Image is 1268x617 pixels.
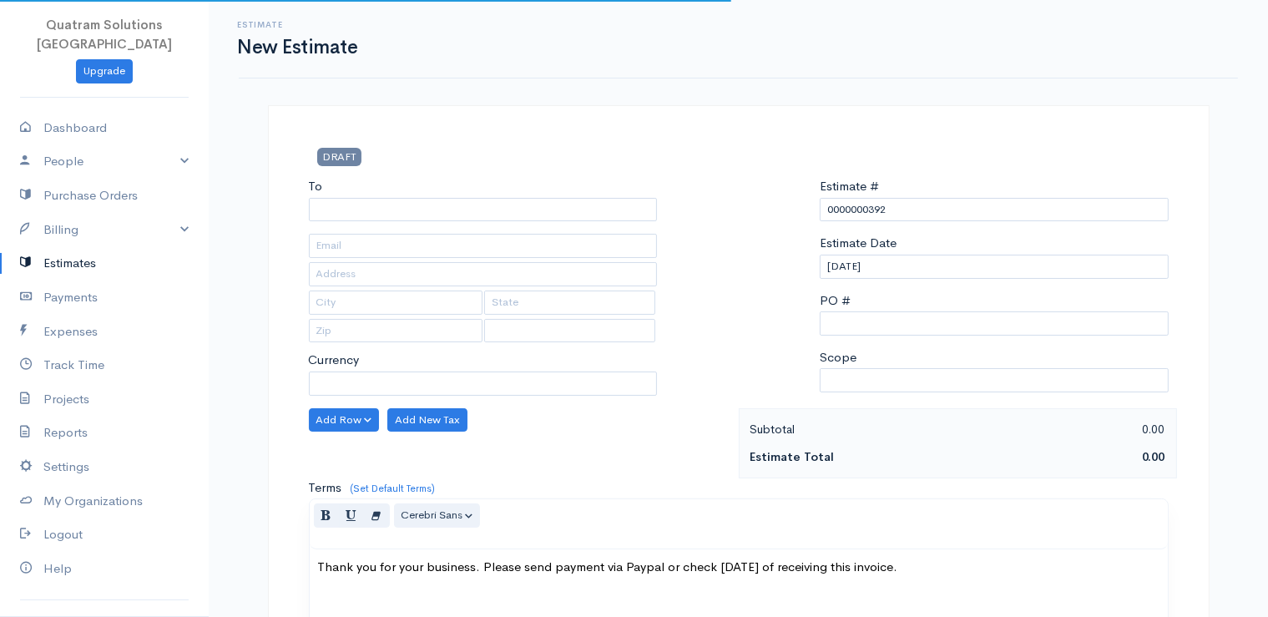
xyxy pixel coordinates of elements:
[820,234,897,253] label: Estimate Date
[394,503,481,528] button: Font Family
[339,503,365,528] button: Underline (CTRL+U)
[309,234,658,258] input: Email
[309,408,380,432] button: Add Row
[309,177,323,196] label: To
[1143,449,1165,464] span: 0.00
[742,419,958,440] div: Subtotal
[237,37,357,58] h1: New Estimate
[76,59,133,83] a: Upgrade
[309,291,483,315] input: City
[364,503,390,528] button: Remove Font Style (CTRL+\)
[314,503,340,528] button: Bold (CTRL+B)
[37,17,172,52] span: Quatram Solutions [GEOGRAPHIC_DATA]
[237,20,357,29] h6: Estimate
[820,291,851,311] label: PO #
[820,348,856,367] label: Scope
[750,449,835,464] strong: Estimate Total
[309,351,360,370] label: Currency
[402,508,463,522] span: Cerebri Sans
[309,262,658,286] input: Address
[309,478,342,498] label: Terms
[387,408,467,432] button: Add New Tax
[317,148,361,165] span: DRAFT
[309,319,483,343] input: Zip
[820,177,879,196] label: Estimate #
[820,255,1169,279] input: dd-mm-yyyy
[484,291,655,315] input: State
[957,419,1174,440] div: 0.00
[351,482,436,495] a: (Set Default Terms)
